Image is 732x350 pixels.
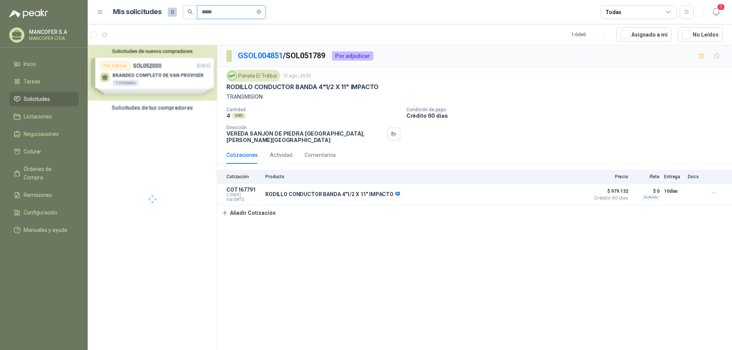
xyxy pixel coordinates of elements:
[24,191,52,199] span: Remisiones
[9,57,79,71] a: Inicio
[605,8,621,16] div: Todas
[24,147,41,156] span: Cotizar
[9,144,79,159] a: Cotizar
[9,188,79,202] a: Remisiones
[226,187,261,193] p: COT167791
[24,60,36,68] span: Inicio
[633,187,660,196] p: $ 0
[283,72,311,80] p: 12 ago, 2025
[590,196,628,200] span: Crédito 60 días
[257,8,261,16] span: close-circle
[29,29,77,35] p: MANCOFER S.A
[688,174,703,179] p: Docs
[226,193,261,197] span: C: [DATE]
[168,8,177,17] span: 0
[633,174,660,179] p: Flete
[217,205,280,221] button: Añadir Cotización
[24,77,40,86] span: Tareas
[226,107,400,112] p: Cantidad
[113,6,162,18] h1: Mis solicitudes
[9,74,79,89] a: Tareas
[305,151,336,159] div: Comentarios
[24,208,57,217] span: Configuración
[406,107,729,112] p: Condición de pago
[9,223,79,237] a: Manuales y ayuda
[24,130,59,138] span: Negociaciones
[226,83,379,91] p: RODILLO CONDUCTOR BANDA 4"1/2 X 11" IMPACTO
[228,72,236,80] img: Company Logo
[226,112,230,119] p: 4
[265,174,586,179] p: Producto
[238,51,283,60] a: GSOL004851
[9,109,79,124] a: Licitaciones
[226,174,261,179] p: Cotización
[232,113,246,119] div: UND
[571,29,610,41] div: 1 - 0 de 0
[664,174,683,179] p: Entrega
[238,50,326,62] p: / SOL051789
[616,27,672,42] button: Asignado a mi
[24,226,67,234] span: Manuales y ayuda
[9,9,48,18] img: Logo peakr
[24,165,71,182] span: Órdenes de Compra
[226,93,723,101] p: TRANSMISION
[590,174,628,179] p: Precio
[717,3,725,11] span: 1
[226,197,261,202] span: Exp: [DATE]
[24,95,50,103] span: Solicitudes
[709,5,723,19] button: 1
[590,187,628,196] span: $ 979.132
[9,162,79,185] a: Órdenes de Compra
[226,151,258,159] div: Cotizaciones
[257,10,261,14] span: close-circle
[188,9,193,14] span: search
[332,51,373,61] div: Por adjudicar
[642,194,660,200] div: Incluido
[406,112,729,119] p: Crédito 60 días
[9,127,79,141] a: Negociaciones
[226,130,384,143] p: VEREDA SANJON DE PIEDRA [GEOGRAPHIC_DATA] , [PERSON_NAME][GEOGRAPHIC_DATA]
[9,92,79,106] a: Solicitudes
[9,205,79,220] a: Configuración
[226,125,384,130] p: Dirección
[270,151,292,159] div: Actividad
[265,191,400,198] p: RODILLO CONDUCTOR BANDA 4"1/2 X 11" IMPACTO
[29,36,77,41] p: MANCOFER LTDA
[226,70,280,82] div: Panela El Trébol
[24,112,52,121] span: Licitaciones
[678,27,723,42] button: No Leídos
[664,187,683,196] p: 10 días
